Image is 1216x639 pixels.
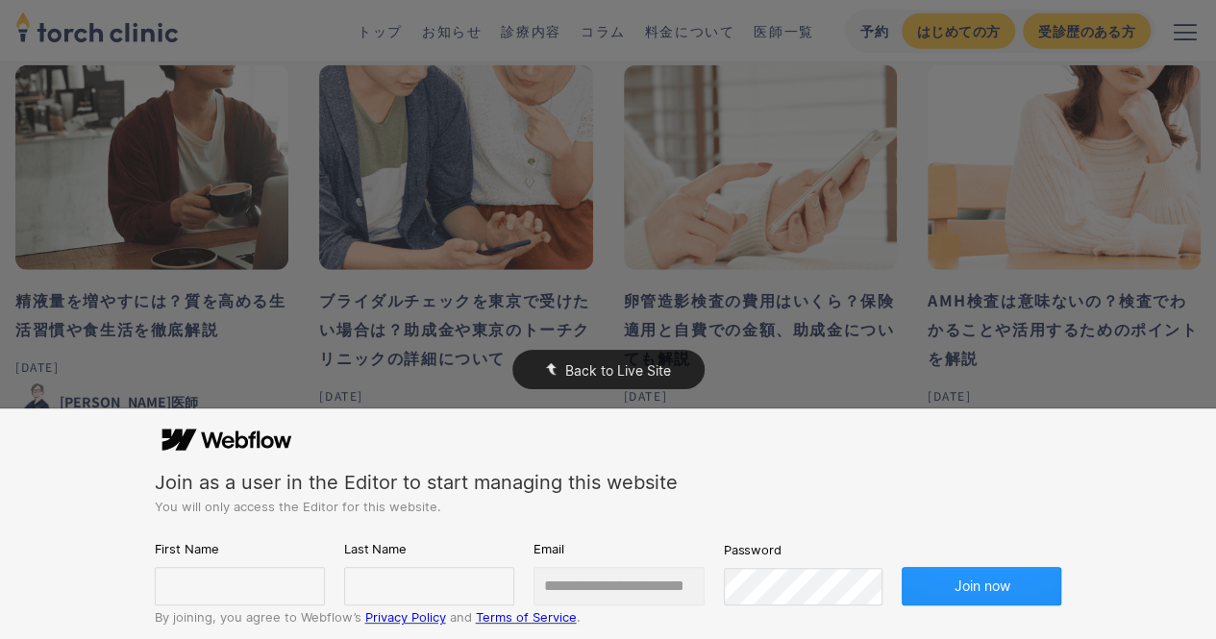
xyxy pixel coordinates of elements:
span: Back to Live Site [565,362,671,379]
div: You will only access the Editor for this website. [155,499,1062,514]
div: Join as a user in the Editor to start managing this website [155,470,1062,496]
span: Last Name [344,540,407,557]
a: Terms of Service [476,609,577,625]
span: First Name [155,540,219,557]
span: Email [534,540,563,557]
span: Password [724,541,782,558]
button: Join now [902,567,1061,605]
a: Privacy Policy [365,609,446,625]
div: By joining, you agree to Webflow’s and . [155,609,1062,625]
